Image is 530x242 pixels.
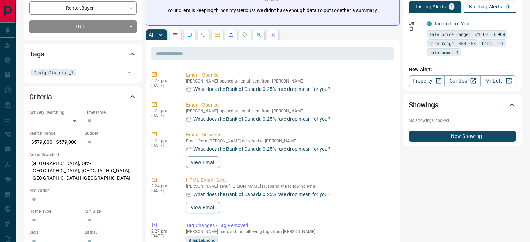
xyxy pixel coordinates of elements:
[29,136,81,148] p: $579,000 - $579,000
[29,48,44,60] h2: Tags
[151,113,176,118] p: [DATE]
[151,138,176,143] p: 2:25 pm
[506,4,509,9] p: 0
[186,109,391,114] p: [PERSON_NAME] opened an email sent from [PERSON_NAME]
[444,75,480,86] a: Condos
[29,151,137,158] p: Areas Searched:
[186,32,192,38] svg: Lead Browsing Activity
[482,40,504,47] span: beds: 1-1
[409,75,445,86] a: Property
[193,116,330,123] p: What does the Bank of Canada 0.25% rate drop mean for you?
[172,32,178,38] svg: Notes
[186,79,391,84] p: [PERSON_NAME] opened an email sent from [PERSON_NAME]
[429,40,476,47] span: size range: 450,658
[193,191,330,198] p: What does the Bank of Canada 0.25% rate drop mean for you?
[193,86,330,93] p: What does the Bank of Canada 0.25% rate drop mean for you?
[469,4,502,9] p: Building Alerts
[409,20,423,26] p: Off
[434,21,469,26] a: Tailored For You
[186,101,391,109] p: Email - Opened
[29,109,81,116] p: Actively Searching:
[151,234,176,239] p: [DATE]
[29,88,137,105] div: Criteria
[29,46,137,62] div: Tags
[409,99,438,110] h2: Showings
[186,202,220,213] button: View Email
[416,4,446,9] p: Listing Alerts
[193,146,330,153] p: What does the Bank of Canada 0.25% rate drop mean for you?
[34,69,74,76] span: DesignDistrict_1
[186,71,391,79] p: Email - Opened
[270,32,276,38] svg: Agent Actions
[29,158,137,184] p: [GEOGRAPHIC_DATA], Oro-[GEOGRAPHIC_DATA], [GEOGRAPHIC_DATA], [GEOGRAPHIC_DATA] | [GEOGRAPHIC_DATA]
[85,208,137,214] p: Min Size:
[200,32,206,38] svg: Calls
[151,78,176,83] p: 6:28 pm
[151,188,176,193] p: [DATE]
[149,32,154,37] p: All
[29,1,137,14] div: Renter , Buyer
[186,156,220,168] button: View Email
[228,32,234,38] svg: Listing Alerts
[151,83,176,88] p: [DATE]
[214,32,220,38] svg: Emails
[151,108,176,113] p: 2:25 pm
[151,143,176,148] p: [DATE]
[186,222,391,229] p: Tag Changes - Tag Removed
[409,66,516,73] p: New Alert:
[85,229,137,235] p: Baths:
[186,177,391,184] p: HTML Email - Sent
[29,229,81,235] p: Beds:
[151,184,176,188] p: 2:24 pm
[480,75,516,86] a: Mr.Loft
[186,131,391,139] p: Email - Delivered
[429,31,505,38] span: sale price range: 521100,636900
[409,117,516,124] p: No showings booked
[186,184,391,189] p: [PERSON_NAME] sent [PERSON_NAME] Husband the following email
[151,229,176,234] p: 2:27 pm
[29,187,137,194] p: Motivation:
[29,130,81,136] p: Search Range:
[186,139,391,143] p: Email from [PERSON_NAME] delivered to [PERSON_NAME]
[409,131,516,142] button: New Showing
[409,26,414,31] svg: Push Notification Only
[29,91,52,102] h2: Criteria
[29,20,137,33] div: TBD
[85,130,137,136] p: Budget:
[242,32,248,38] svg: Requests
[186,229,391,234] p: [PERSON_NAME] removed the following tags from [PERSON_NAME]
[409,96,516,113] div: Showings
[85,109,137,116] p: Timeframe:
[427,21,432,26] div: condos.ca
[256,32,262,38] svg: Opportunities
[124,68,134,77] button: Open
[167,7,378,14] p: Your client is keeping things mysterious! We didn't have enough data to put together a summary.
[29,208,81,214] p: Home Type:
[429,49,459,56] span: bathrooms: 1
[450,4,453,9] p: 1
